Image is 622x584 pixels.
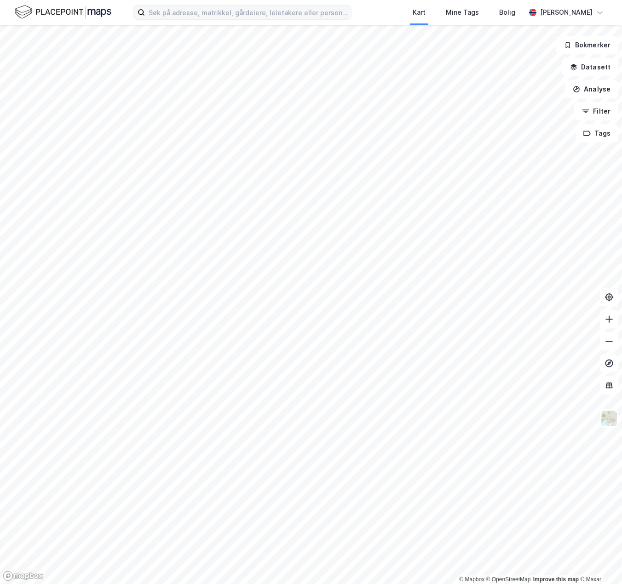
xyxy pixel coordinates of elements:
[413,7,426,18] div: Kart
[446,7,479,18] div: Mine Tags
[3,571,43,581] a: Mapbox homepage
[486,576,531,583] a: OpenStreetMap
[556,36,618,54] button: Bokmerker
[576,124,618,143] button: Tags
[459,576,484,583] a: Mapbox
[533,576,579,583] a: Improve this map
[565,80,618,98] button: Analyse
[145,6,351,19] input: Søk på adresse, matrikkel, gårdeiere, leietakere eller personer
[600,410,618,427] img: Z
[576,540,622,584] div: Kontrollprogram for chat
[499,7,515,18] div: Bolig
[15,4,111,20] img: logo.f888ab2527a4732fd821a326f86c7f29.svg
[562,58,618,76] button: Datasett
[540,7,593,18] div: [PERSON_NAME]
[574,102,618,120] button: Filter
[576,540,622,584] iframe: Chat Widget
